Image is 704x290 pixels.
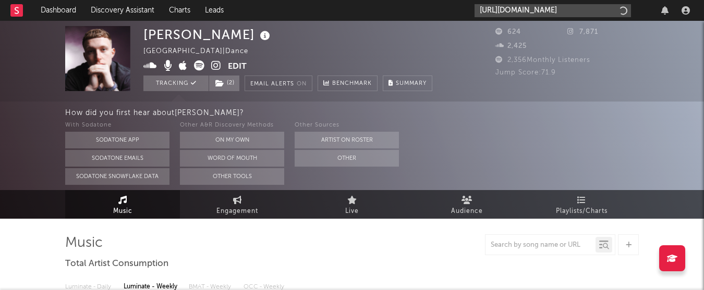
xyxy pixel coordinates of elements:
button: Other Tools [180,168,284,185]
div: [PERSON_NAME] [143,26,273,43]
button: Other [295,150,399,167]
span: Total Artist Consumption [65,258,168,270]
a: Audience [409,190,524,219]
div: [GEOGRAPHIC_DATA] | Dance [143,45,272,58]
a: Live [295,190,409,219]
span: Live [345,205,359,218]
button: Edit [228,60,247,73]
a: Music [65,190,180,219]
span: Music [113,205,132,218]
button: Email AlertsOn [245,75,312,91]
em: On [297,81,307,87]
button: Sodatone Snowflake Data [65,168,169,185]
span: 2,425 [495,43,527,49]
span: 624 [495,29,521,35]
button: Sodatone Emails [65,150,169,167]
span: Audience [451,205,483,218]
a: Playlists/Charts [524,190,639,219]
div: With Sodatone [65,119,169,132]
span: ( 2 ) [209,75,240,91]
input: Search for artists [475,4,631,17]
button: On My Own [180,132,284,148]
span: Benchmark [332,78,372,90]
div: Other Sources [295,119,399,132]
a: Engagement [180,190,295,219]
span: Playlists/Charts [556,205,608,218]
button: Artist on Roster [295,132,399,148]
input: Search by song name or URL [485,241,596,249]
span: 2,356 Monthly Listeners [495,57,590,64]
span: Jump Score: 71.9 [495,69,556,76]
button: Tracking [143,75,209,91]
a: Benchmark [318,75,378,91]
div: How did you first hear about [PERSON_NAME] ? [65,107,704,119]
div: Other A&R Discovery Methods [180,119,284,132]
button: Word Of Mouth [180,150,284,167]
span: Summary [396,81,427,86]
button: Sodatone App [65,132,169,148]
button: Summary [383,75,432,91]
button: (2) [209,75,239,91]
span: 7,871 [567,29,598,35]
span: Engagement [216,205,258,218]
